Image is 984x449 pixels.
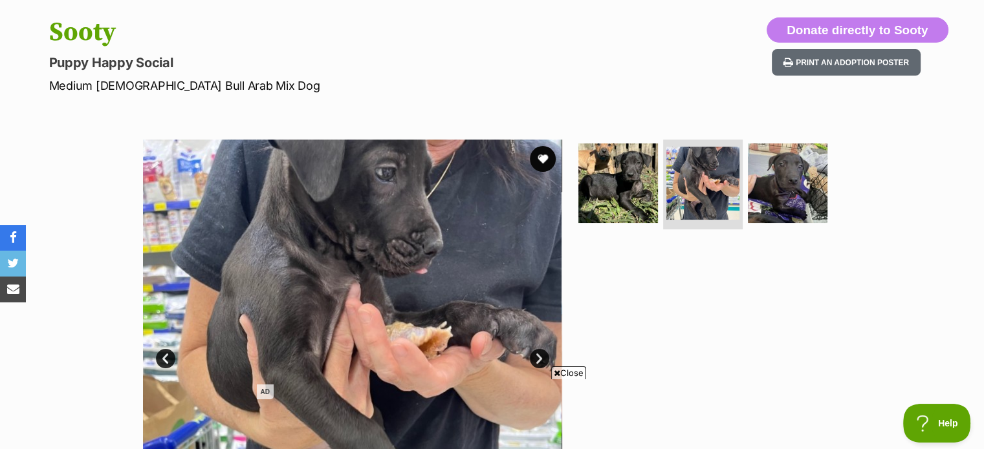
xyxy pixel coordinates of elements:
button: Print an adoption poster [772,49,921,76]
h1: Sooty [49,17,596,47]
span: AD [257,384,274,399]
p: Puppy Happy Social [49,54,596,72]
a: Next [530,349,549,368]
img: Photo of Sooty [578,143,658,223]
iframe: Advertisement [257,384,728,443]
img: Photo of Sooty [666,147,739,220]
span: Close [551,366,586,379]
a: Prev [156,349,175,368]
button: favourite [530,146,556,172]
img: Photo of Sooty [748,143,827,223]
p: Medium [DEMOGRAPHIC_DATA] Bull Arab Mix Dog [49,77,596,94]
iframe: Help Scout Beacon - Open [903,404,971,443]
button: Donate directly to Sooty [767,17,948,43]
